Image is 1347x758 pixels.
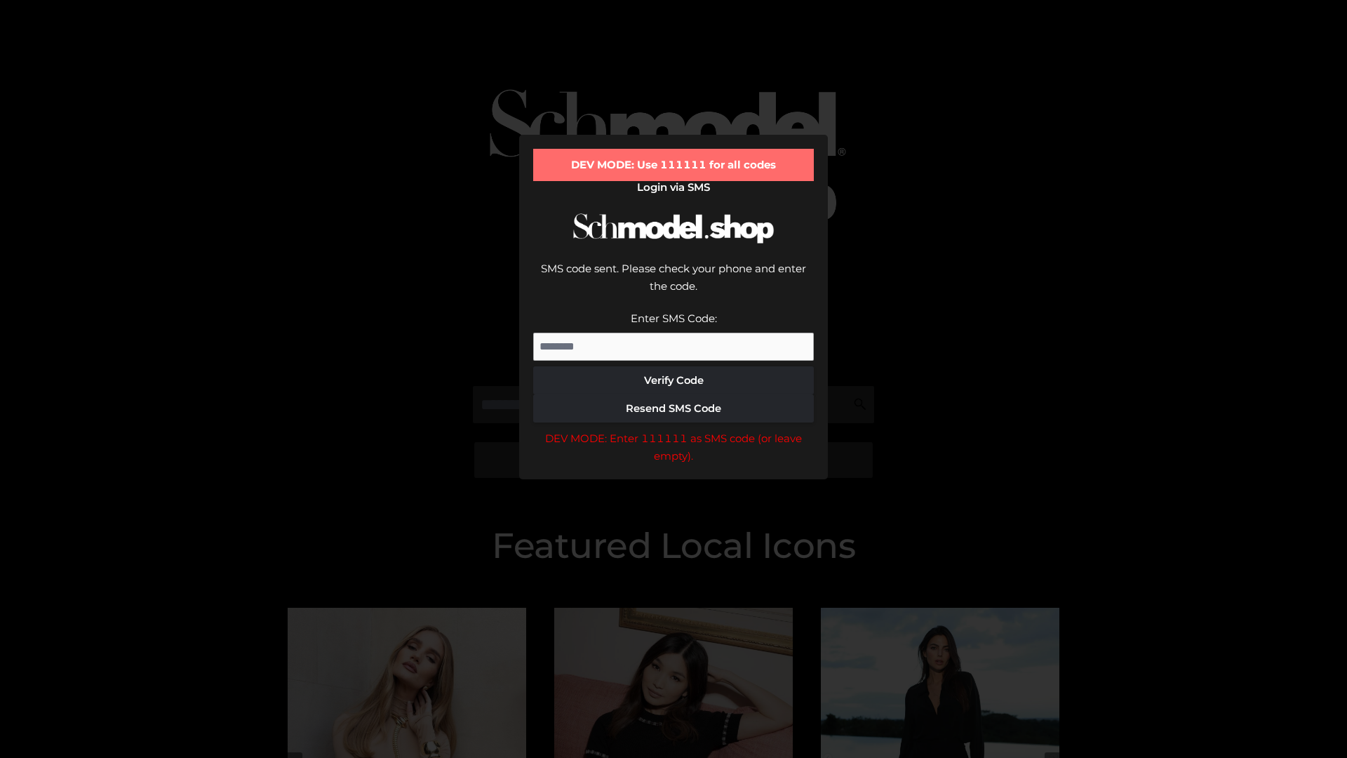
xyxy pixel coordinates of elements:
[533,430,814,465] div: DEV MODE: Enter 111111 as SMS code (or leave empty).
[533,366,814,394] button: Verify Code
[533,149,814,181] div: DEV MODE: Use 111111 for all codes
[568,201,779,256] img: Schmodel Logo
[631,312,717,325] label: Enter SMS Code:
[533,260,814,310] div: SMS code sent. Please check your phone and enter the code.
[533,394,814,423] button: Resend SMS Code
[533,181,814,194] h2: Login via SMS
